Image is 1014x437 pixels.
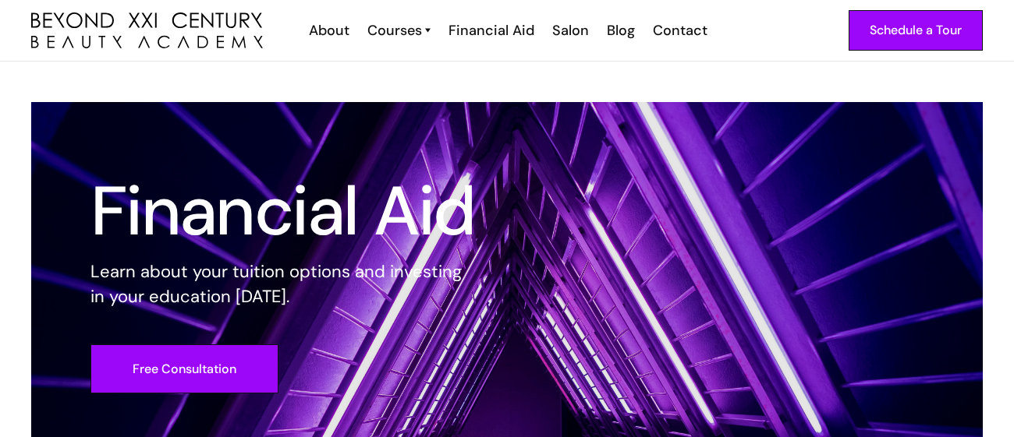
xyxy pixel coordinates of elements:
img: beyond 21st century beauty academy logo [31,12,263,49]
h1: Financial Aid [90,183,476,239]
a: Courses [367,20,431,41]
div: Courses [367,20,422,41]
div: Financial Aid [448,20,534,41]
div: Contact [653,20,707,41]
div: About [309,20,349,41]
a: Schedule a Tour [849,10,983,51]
a: home [31,12,263,49]
p: Learn about your tuition options and investing in your education [DATE]. [90,259,476,309]
a: Salon [542,20,597,41]
a: Financial Aid [438,20,542,41]
a: About [299,20,357,41]
a: Contact [643,20,715,41]
a: Blog [597,20,643,41]
div: Schedule a Tour [870,20,962,41]
div: Blog [607,20,635,41]
div: Salon [552,20,589,41]
a: Free Consultation [90,344,278,393]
